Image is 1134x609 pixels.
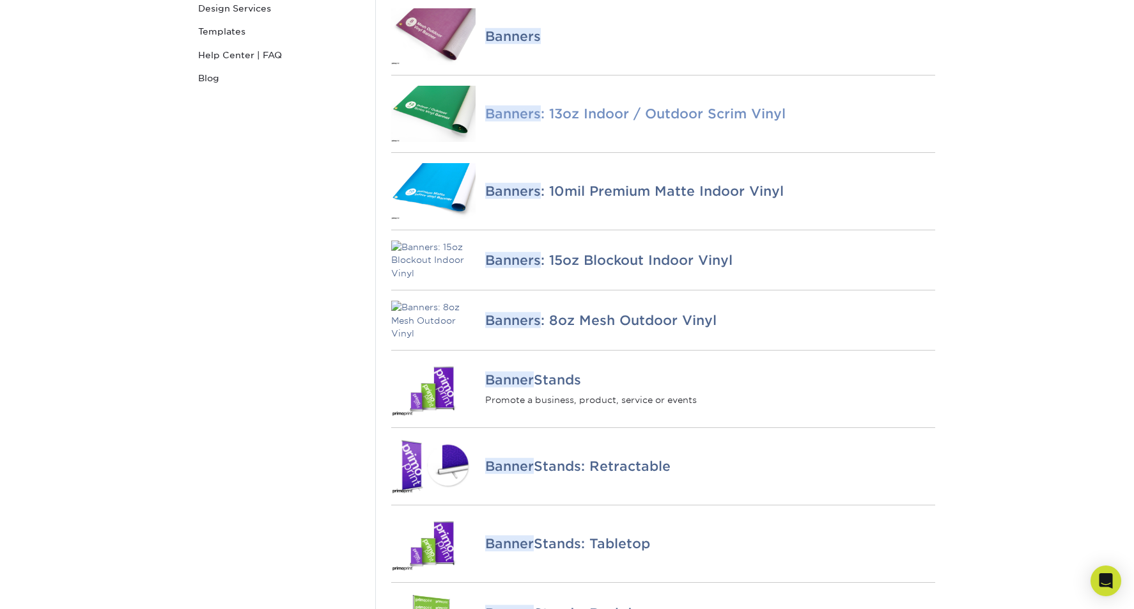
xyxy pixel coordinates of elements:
em: Banner [485,372,534,388]
a: Banner Stands: Retractable BannerStands: Retractable [391,428,935,505]
h4: : 8oz Mesh Outdoor Vinyl [485,312,935,328]
a: Templates [193,20,366,43]
p: Promote a business, product, service or events [485,393,935,406]
a: Banners: 13oz Indoor / Outdoor Scrim Vinyl Banners: 13oz Indoor / Outdoor Scrim Vinyl [391,75,935,152]
em: Banners [485,251,541,267]
a: Banners: 10mil Premium Matte Indoor Vinyl Banners: 10mil Premium Matte Indoor Vinyl [391,153,935,230]
h4: : 10mil Premium Matte Indoor Vinyl [485,184,935,199]
a: Banner Stands: Tabletop BannerStands: Tabletop [391,505,935,582]
div: Open Intercom Messenger [1091,565,1121,596]
h4: Stands: Retractable [485,459,935,474]
em: Banner [485,458,534,474]
em: Banners [485,183,541,199]
h4: Stands [485,372,935,388]
a: Banners: 15oz Blockout Indoor Vinyl Banners: 15oz Blockout Indoor Vinyl [391,230,935,290]
img: Banners [391,8,476,65]
h4: : 13oz Indoor / Outdoor Scrim Vinyl [485,106,935,122]
em: Banners [485,28,541,44]
img: Banners: 10mil Premium Matte Indoor Vinyl [391,163,476,219]
em: Banners [485,106,541,122]
a: Blog [193,67,366,90]
img: Banners: 15oz Blockout Indoor Vinyl [391,241,476,280]
em: Banners [485,312,541,328]
em: Banner [485,535,534,551]
img: Banners: 8oz Mesh Outdoor Vinyl [391,301,476,340]
a: Banner Stands BannerStands Promote a business, product, service or events [391,351,935,427]
a: Help Center | FAQ [193,43,366,67]
img: Banner Stands: Retractable [391,438,476,494]
h4: : 15oz Blockout Indoor Vinyl [485,252,935,267]
h4: Stands: Tabletop [485,536,935,551]
a: Banners: 8oz Mesh Outdoor Vinyl Banners: 8oz Mesh Outdoor Vinyl [391,290,935,350]
img: Banner Stands: Tabletop [391,516,476,572]
img: Banner Stands [391,361,476,417]
img: Banners: 13oz Indoor / Outdoor Scrim Vinyl [391,86,476,142]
